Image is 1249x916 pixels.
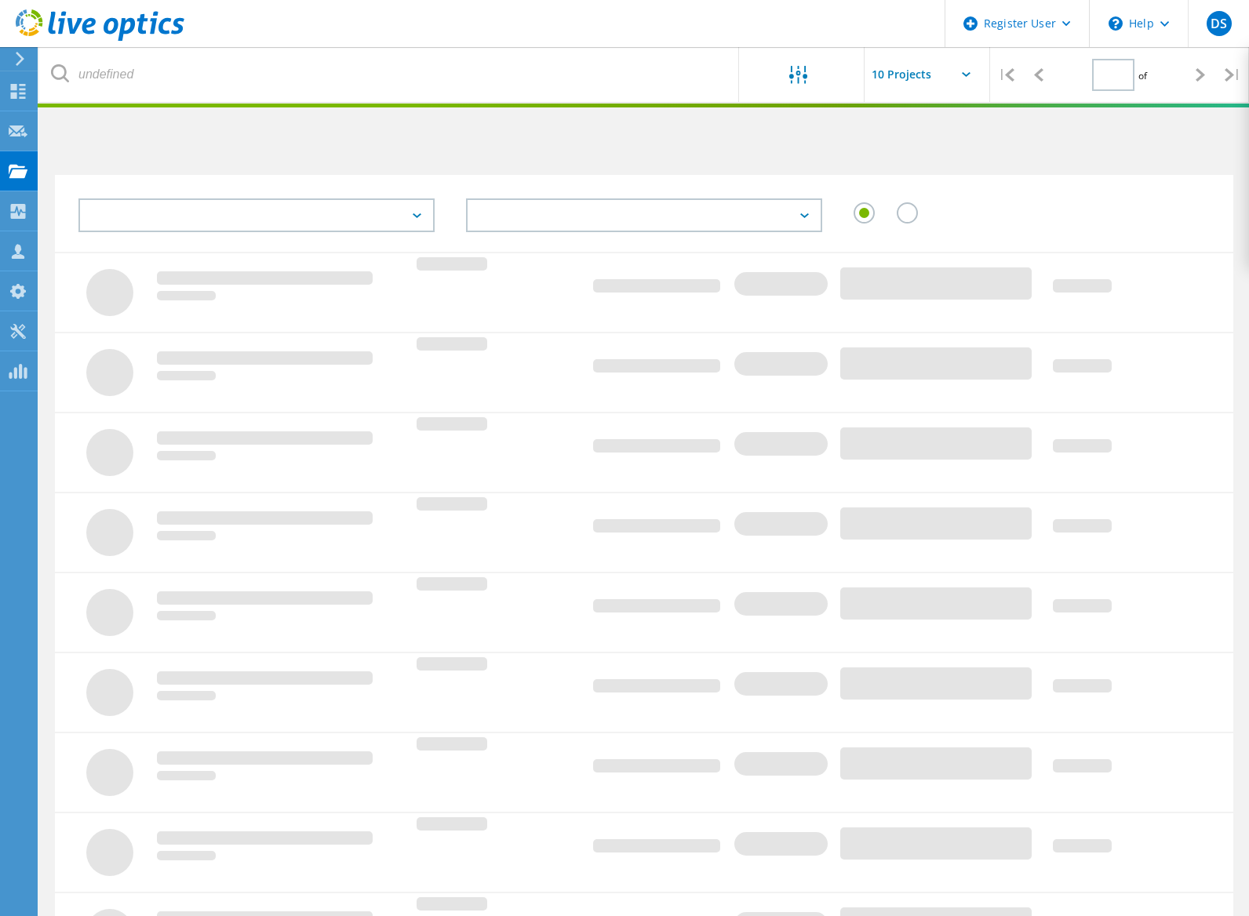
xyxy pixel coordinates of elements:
a: Live Optics Dashboard [16,33,184,44]
div: | [1217,47,1249,103]
span: DS [1211,17,1227,30]
svg: \n [1109,16,1123,31]
span: of [1138,69,1147,82]
input: undefined [39,47,740,102]
div: | [990,47,1022,103]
